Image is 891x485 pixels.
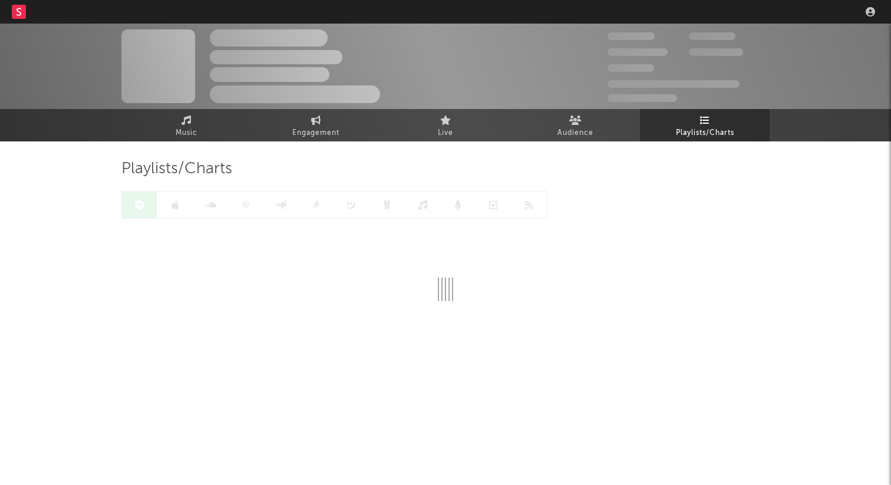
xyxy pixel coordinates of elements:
a: Playlists/Charts [640,109,770,141]
span: 1,000,000 [689,48,743,56]
span: Playlists/Charts [121,162,232,176]
a: Music [121,109,251,141]
span: 50,000,000 [608,48,668,56]
a: Live [381,109,510,141]
span: Playlists/Charts [676,126,734,140]
a: Audience [510,109,640,141]
span: 50,000,000 Monthly Listeners [608,80,740,88]
span: Audience [557,126,593,140]
span: Jump Score: 85.0 [608,94,677,102]
span: 100,000 [608,64,654,72]
span: Engagement [292,126,339,140]
a: Engagement [251,109,381,141]
span: Music [176,126,197,140]
span: 300,000 [608,32,655,40]
span: Live [438,126,453,140]
span: 100,000 [689,32,735,40]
